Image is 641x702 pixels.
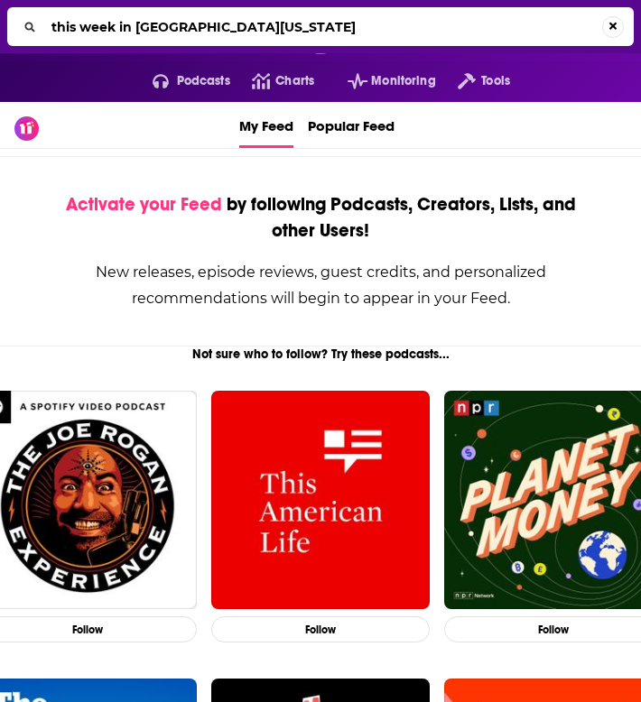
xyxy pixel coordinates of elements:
a: My Feed [239,102,293,148]
input: Search... [44,13,602,42]
a: Charts [230,67,314,96]
img: This American Life [211,391,430,609]
span: Popular Feed [308,106,395,145]
span: Monitoring [371,69,435,94]
button: Follow [211,616,430,642]
span: Podcasts [177,69,230,94]
div: by following Podcasts, Creators, Lists, and other Users! [44,191,597,244]
div: New releases, episode reviews, guest credits, and personalized recommendations will begin to appe... [44,259,597,311]
span: My Feed [239,106,293,145]
button: open menu [326,67,436,96]
button: open menu [436,67,510,96]
a: Popular Feed [308,102,395,148]
span: Charts [275,69,314,94]
span: Activate your Feed [66,193,222,216]
div: Search... [7,7,634,46]
span: Tools [481,69,510,94]
button: open menu [131,67,230,96]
